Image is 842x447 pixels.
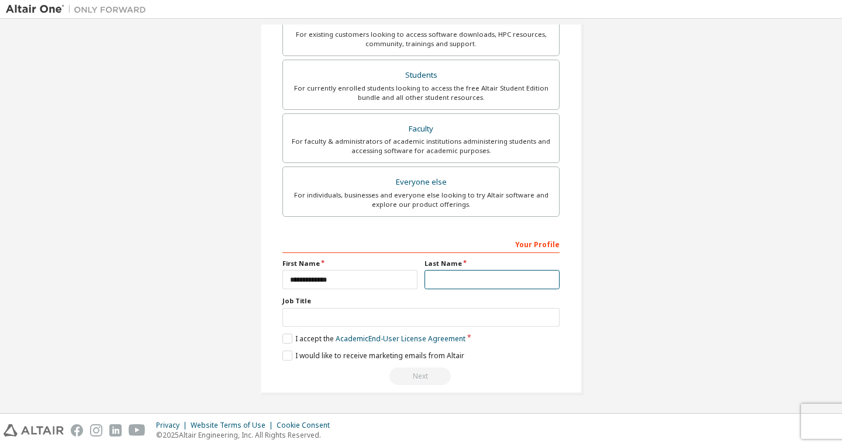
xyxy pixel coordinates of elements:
div: Students [290,67,552,84]
div: For existing customers looking to access software downloads, HPC resources, community, trainings ... [290,30,552,48]
div: Privacy [156,421,191,430]
img: altair_logo.svg [4,424,64,436]
label: Job Title [282,296,560,306]
img: facebook.svg [71,424,83,436]
div: Faculty [290,121,552,137]
img: linkedin.svg [109,424,122,436]
div: Read and acccept EULA to continue [282,368,560,385]
img: Altair One [6,4,152,15]
div: Your Profile [282,234,560,253]
a: Academic End-User License Agreement [336,334,465,344]
div: For currently enrolled students looking to access the free Altair Student Edition bundle and all ... [290,84,552,102]
label: I would like to receive marketing emails from Altair [282,351,464,361]
div: Website Terms of Use [191,421,277,430]
div: For individuals, businesses and everyone else looking to try Altair software and explore our prod... [290,190,552,209]
div: For faculty & administrators of academic institutions administering students and accessing softwa... [290,137,552,155]
div: Cookie Consent [277,421,337,430]
p: © 2025 Altair Engineering, Inc. All Rights Reserved. [156,430,337,440]
img: youtube.svg [129,424,146,436]
label: Last Name [425,259,560,268]
label: First Name [282,259,417,268]
img: instagram.svg [90,424,102,436]
div: Everyone else [290,174,552,190]
label: I accept the [282,334,465,344]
